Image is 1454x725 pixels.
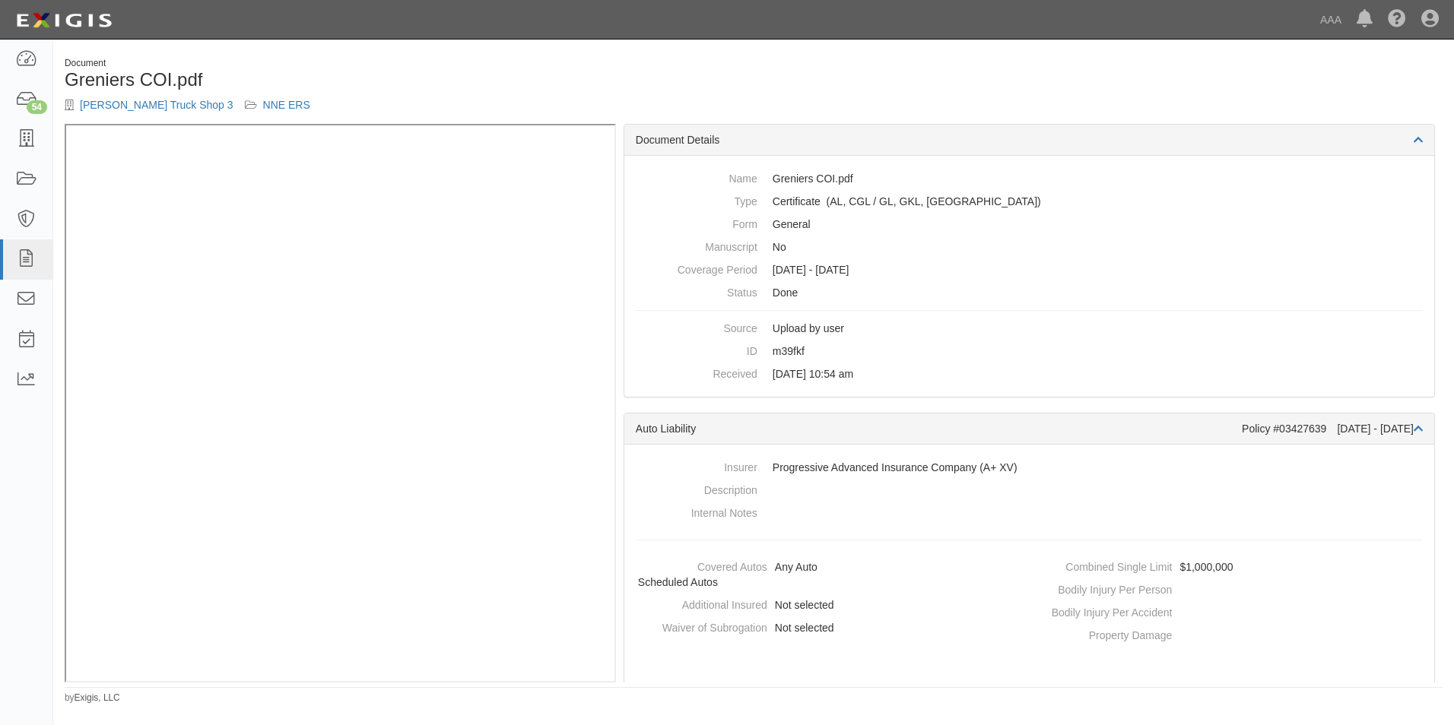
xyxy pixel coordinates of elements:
dt: Description [636,479,757,498]
dt: Status [636,281,757,300]
h1: Greniers COI.pdf [65,70,742,90]
dd: Done [636,281,1423,304]
dd: Not selected [630,616,1024,639]
dt: Name [636,167,757,186]
i: Help Center - Complianz [1388,11,1406,29]
dt: Property Damage [1035,624,1172,643]
dd: m39fkf [636,340,1423,362]
div: Auto Liability [636,421,1242,436]
dt: Internal Notes [636,502,757,521]
a: [PERSON_NAME] Truck Shop 3 [80,99,233,111]
dd: $1,000,000 [1035,556,1428,578]
a: NNE ERS [263,99,310,111]
dd: Any Auto, Scheduled Autos [630,556,1024,594]
div: 54 [27,100,47,114]
dt: Additional Insured [630,594,767,613]
dt: Manuscript [636,236,757,255]
a: AAA [1313,5,1349,35]
dt: Waiver of Subrogation [630,616,767,635]
dt: Form [636,213,757,232]
dt: Coverage Period [636,258,757,277]
dt: Covered Autos [630,556,767,575]
dt: Received [636,362,757,381]
dd: Not selected [630,594,1024,616]
dd: [DATE] - [DATE] [636,258,1423,281]
dd: Greniers COI.pdf [636,167,1423,190]
dt: Bodily Injury Per Person [1035,578,1172,597]
dt: ID [636,340,757,359]
dt: Source [636,317,757,336]
dd: Progressive Advanced Insurance Company (A+ XV) [636,456,1423,479]
dd: Upload by user [636,317,1423,340]
dd: Auto Liability Commercial General Liability / Garage Liability Garage Keepers Liability On-Hook [636,190,1423,213]
dt: Type [636,190,757,209]
div: Policy #03427639 [DATE] - [DATE] [1242,421,1423,436]
small: by [65,692,120,704]
dt: Bodily Injury Per Accident [1035,601,1172,620]
dt: Combined Single Limit [1035,556,1172,575]
div: Document Details [624,125,1434,156]
dt: Insurer [636,456,757,475]
img: logo-5460c22ac91f19d4615b14bd174203de0afe785f0fc80cf4dbbc73dc1793850b.png [11,7,116,34]
dd: No [636,236,1423,258]
div: Document [65,57,742,70]
dd: [DATE] 10:54 am [636,362,1423,385]
dd: General [636,213,1423,236]
a: Exigis, LLC [75,692,120,703]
